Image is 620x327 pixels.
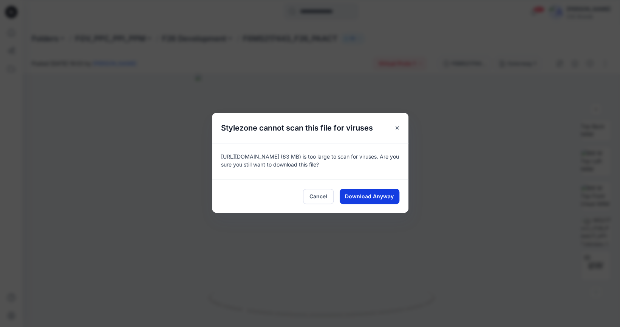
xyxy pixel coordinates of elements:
span: Download Anyway [345,192,394,200]
span: Cancel [309,192,327,200]
button: Close [390,121,404,135]
h5: Stylezone cannot scan this file for viruses [212,113,382,143]
div: [URL][DOMAIN_NAME] (63 MB) is too large to scan for viruses. Are you sure you still want to downl... [212,143,408,179]
button: Download Anyway [340,189,399,204]
button: Cancel [303,189,334,204]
